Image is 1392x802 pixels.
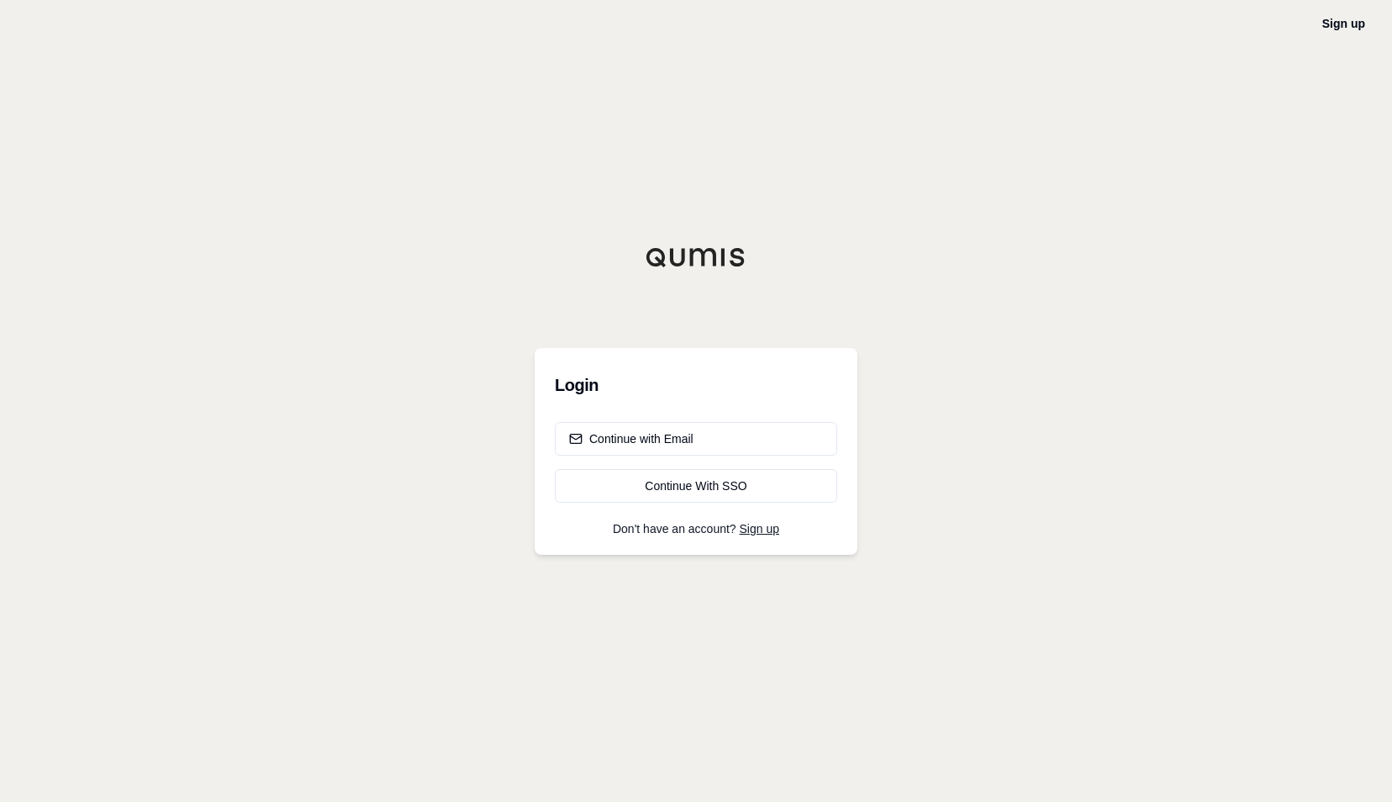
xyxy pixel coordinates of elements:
div: Continue With SSO [569,478,823,494]
a: Sign up [740,522,779,536]
a: Continue With SSO [555,469,837,503]
p: Don't have an account? [555,523,837,535]
a: Sign up [1322,17,1365,30]
img: Qumis [646,247,746,267]
div: Continue with Email [569,430,693,447]
button: Continue with Email [555,422,837,456]
h3: Login [555,368,837,402]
